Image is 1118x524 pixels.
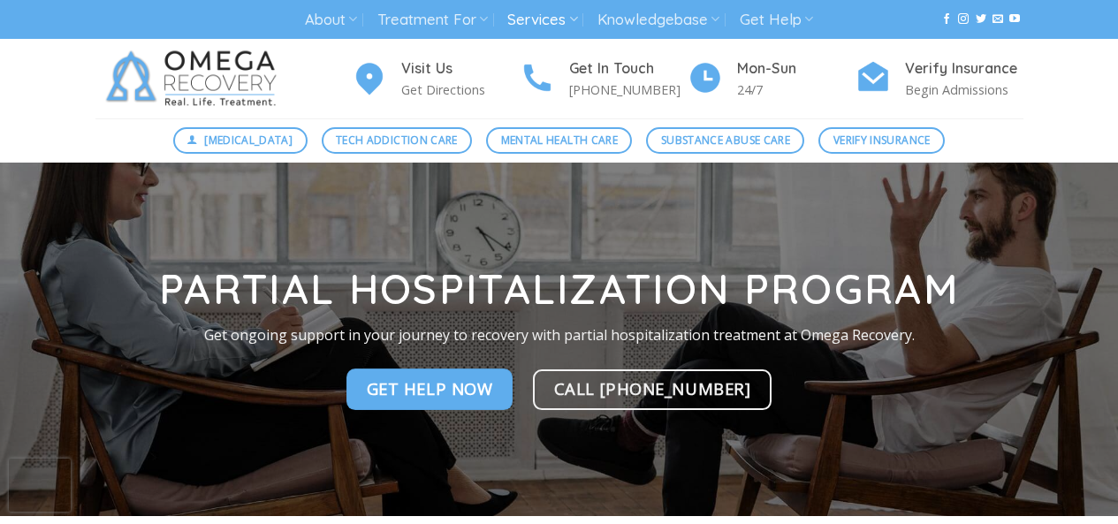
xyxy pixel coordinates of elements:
[367,376,493,402] span: Get Help Now
[737,57,856,80] h4: Mon-Sun
[833,132,931,148] span: Verify Insurance
[958,13,969,26] a: Follow on Instagram
[501,132,618,148] span: Mental Health Care
[346,369,513,410] a: Get Help Now
[377,4,488,36] a: Treatment For
[941,13,952,26] a: Follow on Facebook
[305,4,357,36] a: About
[159,263,959,315] strong: Partial Hospitalization Program
[486,127,632,154] a: Mental Health Care
[737,80,856,100] p: 24/7
[507,4,577,36] a: Services
[976,13,986,26] a: Follow on Twitter
[401,57,520,80] h4: Visit Us
[533,369,772,410] a: Call [PHONE_NUMBER]
[95,39,294,118] img: Omega Recovery
[993,13,1003,26] a: Send us an email
[401,80,520,100] p: Get Directions
[322,127,473,154] a: Tech Addiction Care
[597,4,719,36] a: Knowledgebase
[569,80,688,100] p: [PHONE_NUMBER]
[520,57,688,101] a: Get In Touch [PHONE_NUMBER]
[661,132,790,148] span: Substance Abuse Care
[9,459,71,512] iframe: reCAPTCHA
[905,57,1023,80] h4: Verify Insurance
[1009,13,1020,26] a: Follow on YouTube
[352,57,520,101] a: Visit Us Get Directions
[554,376,751,401] span: Call [PHONE_NUMBER]
[569,57,688,80] h4: Get In Touch
[646,127,804,154] a: Substance Abuse Care
[856,57,1023,101] a: Verify Insurance Begin Admissions
[204,132,293,148] span: [MEDICAL_DATA]
[818,127,945,154] a: Verify Insurance
[336,132,458,148] span: Tech Addiction Care
[173,127,308,154] a: [MEDICAL_DATA]
[905,80,1023,100] p: Begin Admissions
[82,324,1037,347] p: Get ongoing support in your journey to recovery with partial hospitalization treatment at Omega R...
[740,4,813,36] a: Get Help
